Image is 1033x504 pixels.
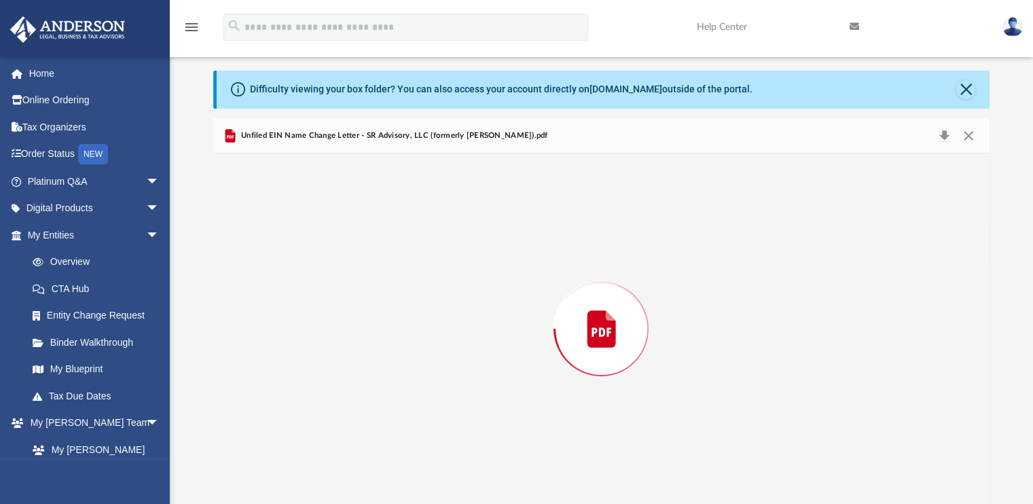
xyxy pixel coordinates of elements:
[19,249,180,276] a: Overview
[10,87,180,114] a: Online Ordering
[10,195,180,222] a: Digital Productsarrow_drop_down
[590,84,662,94] a: [DOMAIN_NAME]
[10,141,180,168] a: Order StatusNEW
[6,16,129,43] img: Anderson Advisors Platinum Portal
[183,19,200,35] i: menu
[78,144,108,164] div: NEW
[19,329,180,356] a: Binder Walkthrough
[146,221,173,249] span: arrow_drop_down
[19,356,173,383] a: My Blueprint
[1002,17,1023,37] img: User Pic
[956,80,975,99] button: Close
[10,113,180,141] a: Tax Organizers
[10,60,180,87] a: Home
[10,221,180,249] a: My Entitiesarrow_drop_down
[146,410,173,437] span: arrow_drop_down
[956,126,981,145] button: Close
[238,130,548,142] span: Unfiled EIN Name Change Letter - SR Advisory, LLC (formerly [PERSON_NAME]).pdf
[146,195,173,223] span: arrow_drop_down
[932,126,957,145] button: Download
[10,168,180,195] a: Platinum Q&Aarrow_drop_down
[250,82,753,96] div: Difficulty viewing your box folder? You can also access your account directly on outside of the p...
[183,26,200,35] a: menu
[19,382,180,410] a: Tax Due Dates
[19,302,180,329] a: Entity Change Request
[146,168,173,196] span: arrow_drop_down
[227,18,242,33] i: search
[19,275,180,302] a: CTA Hub
[10,410,173,437] a: My [PERSON_NAME] Teamarrow_drop_down
[19,436,166,480] a: My [PERSON_NAME] Team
